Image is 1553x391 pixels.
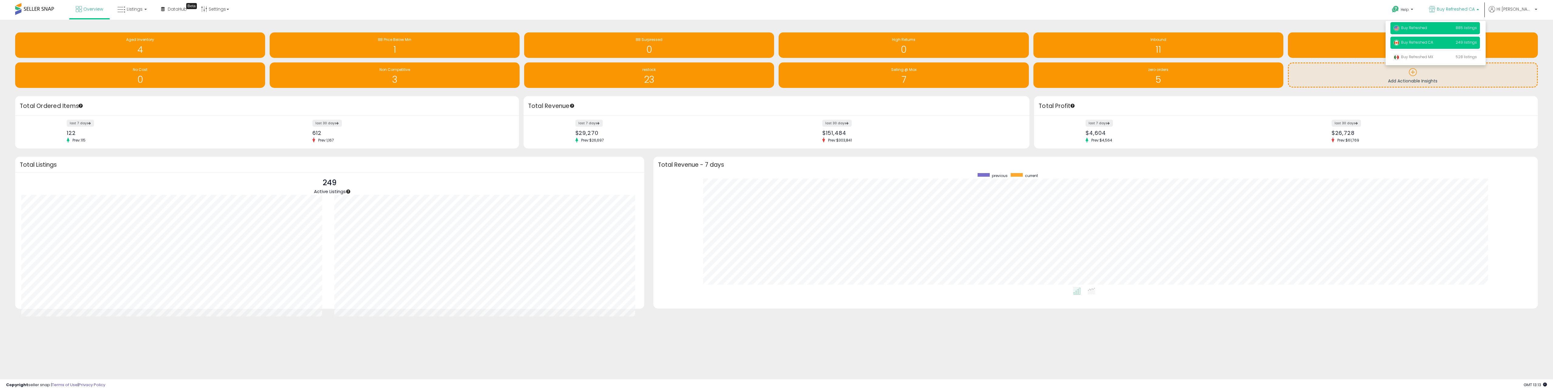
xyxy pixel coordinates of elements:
[658,162,1533,167] h3: Total Revenue - 7 days
[312,120,342,127] label: last 30 days
[1393,25,1427,30] span: Buy Refreshed
[1387,1,1419,20] a: Help
[312,130,508,136] div: 612
[1437,6,1475,12] span: Buy Refreshed CA
[1288,32,1538,58] a: Needs to Reprice 0
[83,6,103,12] span: Overview
[527,75,771,85] h1: 23
[1393,40,1433,45] span: Buy Refreshed CA
[891,67,917,72] span: Selling @ Max
[78,103,83,109] div: Tooltip anchor
[782,45,1026,55] h1: 0
[524,62,774,88] a: restock 23
[782,75,1026,85] h1: 7
[822,120,852,127] label: last 30 days
[1456,25,1477,30] span: 885 listings
[1388,78,1437,84] span: Add Actionable Insights
[1489,6,1537,20] a: Hi [PERSON_NAME]
[1456,54,1477,59] span: 528 listings
[20,102,514,110] h3: Total Ordered Items
[1291,45,1535,55] h1: 0
[779,32,1029,58] a: High Returns 0
[1392,5,1399,13] i: Get Help
[67,120,94,127] label: last 7 days
[15,62,265,88] a: No Cost 0
[642,67,656,72] span: restock
[18,45,262,55] h1: 4
[15,32,265,58] a: Aged Inventory 4
[186,3,197,9] div: Tooltip anchor
[527,45,771,55] h1: 0
[636,37,662,42] span: BB Surpressed
[314,188,346,195] span: Active Listings
[1497,6,1533,12] span: Hi [PERSON_NAME]
[69,138,89,143] span: Prev: 115
[1036,75,1280,85] h1: 5
[779,62,1029,88] a: Selling @ Max 7
[524,32,774,58] a: BB Surpressed 0
[1033,32,1283,58] a: Inbound 11
[20,162,640,167] h3: Total Listings
[315,138,337,143] span: Prev: 1,167
[1036,45,1280,55] h1: 11
[1148,67,1168,72] span: zero orders
[1332,130,1527,136] div: $26,728
[1393,54,1433,59] span: Buy Refreshed MX
[1289,63,1537,87] a: Add Actionable Insights
[1086,120,1113,127] label: last 7 days
[1033,62,1283,88] a: zero orders 5
[345,189,351,194] div: Tooltip anchor
[822,130,1019,136] div: $151,484
[67,130,262,136] div: 122
[1088,138,1115,143] span: Prev: $4,564
[273,45,517,55] h1: 1
[1334,138,1362,143] span: Prev: $61,769
[378,37,411,42] span: BB Price Below Min
[1393,54,1400,60] img: mexico.png
[1070,103,1075,109] div: Tooltip anchor
[569,103,575,109] div: Tooltip anchor
[314,177,346,189] p: 249
[1393,40,1400,46] img: canada.png
[575,120,603,127] label: last 7 days
[1401,7,1409,12] span: Help
[575,130,772,136] div: $29,270
[1393,25,1400,31] img: usa.png
[273,75,517,85] h1: 3
[1086,130,1281,136] div: $4,604
[1456,40,1477,45] span: 249 listings
[379,67,410,72] span: Non Competitive
[1039,102,1533,110] h3: Total Profit
[270,32,520,58] a: BB Price Below Min 1
[168,6,187,12] span: DataHub
[825,138,855,143] span: Prev: $303,841
[578,138,607,143] span: Prev: $26,697
[1025,173,1038,178] span: current
[127,6,143,12] span: Listings
[892,37,915,42] span: High Returns
[1332,120,1361,127] label: last 30 days
[18,75,262,85] h1: 0
[528,102,1025,110] h3: Total Revenue
[270,62,520,88] a: Non Competitive 3
[126,37,154,42] span: Aged Inventory
[992,173,1008,178] span: previous
[133,67,147,72] span: No Cost
[1150,37,1166,42] span: Inbound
